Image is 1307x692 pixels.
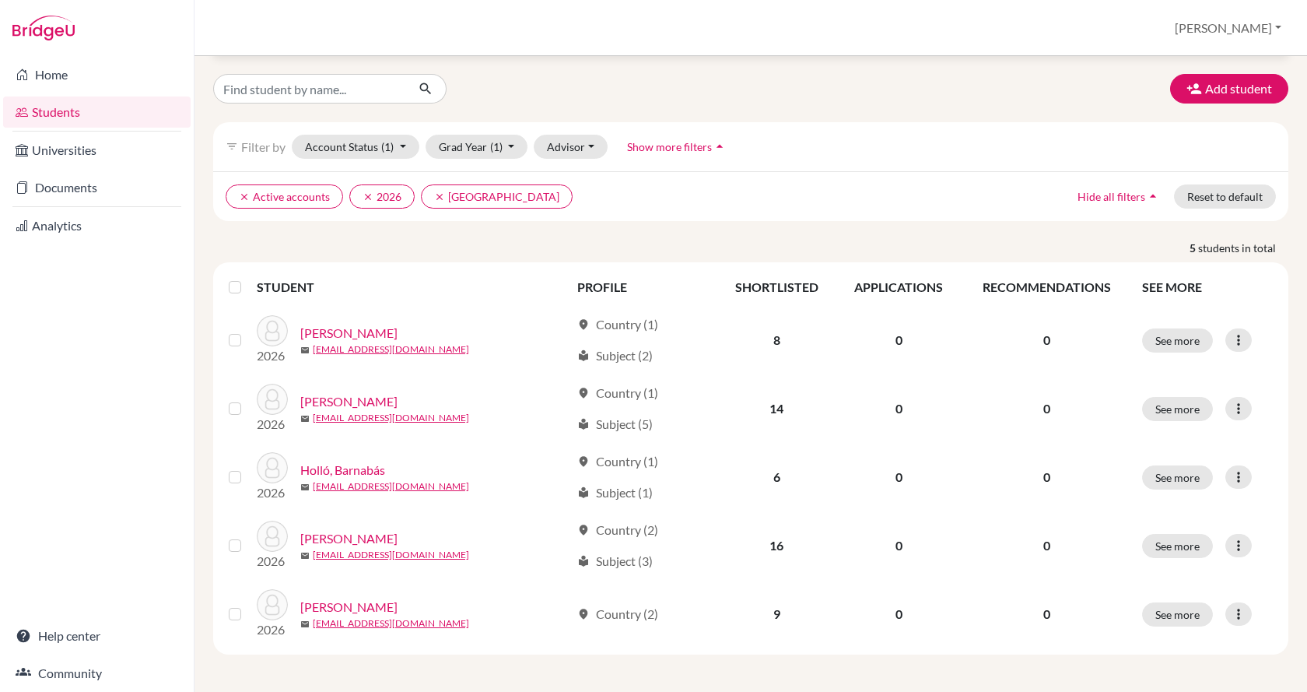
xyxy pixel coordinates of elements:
[226,184,343,209] button: clearActive accounts
[257,620,288,639] p: 2026
[300,461,385,479] a: Holló, Barnabás
[313,342,469,357] a: [EMAIL_ADDRESS][DOMAIN_NAME]
[300,620,310,629] span: mail
[257,384,288,415] img: Háry, Laura
[836,443,962,511] td: 0
[363,191,373,202] i: clear
[836,306,962,374] td: 0
[568,269,717,306] th: PROFILE
[577,608,590,620] span: location_on
[577,521,658,539] div: Country (2)
[426,135,528,159] button: Grad Year(1)
[1174,184,1276,209] button: Reset to default
[300,414,310,423] span: mail
[577,605,658,624] div: Country (2)
[1145,188,1161,204] i: arrow_drop_up
[1198,240,1288,256] span: students in total
[257,315,288,346] img: Domonkos, Luca
[257,346,288,365] p: 2026
[971,605,1123,624] p: 0
[577,318,590,331] span: location_on
[577,387,590,399] span: location_on
[12,16,75,40] img: Bridge-U
[577,524,590,536] span: location_on
[3,210,191,241] a: Analytics
[226,140,238,153] i: filter_list
[962,269,1133,306] th: RECOMMENDATIONS
[717,269,836,306] th: SHORTLISTED
[627,140,712,153] span: Show more filters
[300,598,398,616] a: [PERSON_NAME]
[1142,602,1213,627] button: See more
[717,511,836,580] td: 16
[3,135,191,166] a: Universities
[836,269,962,306] th: APPLICATIONS
[577,455,590,468] span: location_on
[577,350,590,362] span: local_library
[434,191,445,202] i: clear
[292,135,419,159] button: Account Status(1)
[971,399,1123,418] p: 0
[1190,240,1198,256] strong: 5
[534,135,608,159] button: Advisor
[577,555,590,567] span: local_library
[257,452,288,483] img: Holló, Barnabás
[490,140,503,153] span: (1)
[1142,397,1213,421] button: See more
[577,384,658,402] div: Country (1)
[257,483,288,502] p: 2026
[3,658,191,689] a: Community
[577,483,653,502] div: Subject (1)
[300,483,310,492] span: mail
[313,479,469,494] a: [EMAIL_ADDRESS][DOMAIN_NAME]
[300,551,310,560] span: mail
[3,620,191,652] a: Help center
[1077,190,1145,203] span: Hide all filters
[313,411,469,425] a: [EMAIL_ADDRESS][DOMAIN_NAME]
[717,306,836,374] td: 8
[1142,534,1213,558] button: See more
[971,468,1123,487] p: 0
[971,331,1123,350] p: 0
[300,346,310,355] span: mail
[300,392,398,411] a: [PERSON_NAME]
[1133,269,1282,306] th: SEE MORE
[257,552,288,571] p: 2026
[836,511,962,580] td: 0
[717,580,836,648] td: 9
[1170,74,1288,104] button: Add student
[1064,184,1174,209] button: Hide all filtersarrow_drop_up
[577,315,658,334] div: Country (1)
[241,139,286,154] span: Filter by
[577,487,590,499] span: local_library
[349,184,415,209] button: clear2026
[1142,328,1213,353] button: See more
[3,172,191,203] a: Documents
[300,324,398,342] a: [PERSON_NAME]
[614,135,741,159] button: Show more filtersarrow_drop_up
[577,452,658,471] div: Country (1)
[836,374,962,443] td: 0
[577,418,590,430] span: local_library
[577,346,653,365] div: Subject (2)
[717,374,836,443] td: 14
[971,536,1123,555] p: 0
[239,191,250,202] i: clear
[313,616,469,631] a: [EMAIL_ADDRESS][DOMAIN_NAME]
[1142,465,1213,490] button: See more
[213,74,406,104] input: Find student by name...
[712,139,727,154] i: arrow_drop_up
[257,415,288,434] p: 2026
[717,443,836,511] td: 6
[3,59,191,90] a: Home
[577,552,653,571] div: Subject (3)
[3,97,191,128] a: Students
[300,529,398,548] a: [PERSON_NAME]
[313,548,469,562] a: [EMAIL_ADDRESS][DOMAIN_NAME]
[1168,13,1288,43] button: [PERSON_NAME]
[257,269,568,306] th: STUDENT
[381,140,394,153] span: (1)
[257,521,288,552] img: Menyhárt, Maja
[421,184,573,209] button: clear[GEOGRAPHIC_DATA]
[577,415,653,434] div: Subject (5)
